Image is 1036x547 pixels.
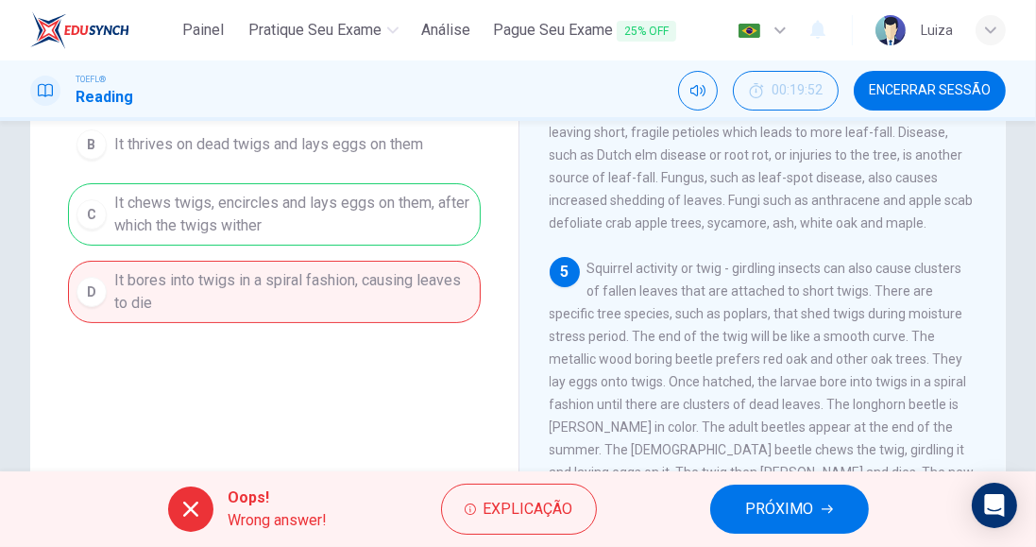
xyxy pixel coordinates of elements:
[182,19,224,42] span: Painel
[972,483,1017,528] div: Open Intercom Messenger
[30,11,173,49] a: EduSynch logo
[30,11,129,49] img: EduSynch logo
[441,484,597,535] button: Explicação
[921,19,953,42] div: Luiza
[710,485,869,534] button: PRÓXIMO
[678,71,718,111] div: Silenciar
[76,73,106,86] span: TOEFL®
[733,71,839,111] div: Esconder
[485,13,684,48] button: Pague Seu Exame25% OFF
[746,496,814,522] span: PRÓXIMO
[241,13,406,47] button: Pratique seu exame
[772,83,823,98] span: 00:19:52
[414,13,478,47] button: Análise
[550,257,580,287] div: 5
[173,13,233,48] a: Painel
[229,509,328,532] span: Wrong answer!
[875,15,906,45] img: Profile picture
[550,261,975,525] span: Squirrel activity or twig - girdling insects can also cause clusters of fallen leaves that are at...
[733,71,839,111] button: 00:19:52
[421,19,470,42] span: Análise
[854,71,1006,111] button: Encerrar Sessão
[76,86,133,109] h1: Reading
[229,487,328,509] span: Oops!
[869,83,991,98] span: Encerrar Sessão
[493,19,676,43] span: Pague Seu Exame
[617,21,676,42] span: 25% OFF
[248,19,382,42] span: Pratique seu exame
[414,13,478,48] a: Análise
[484,496,573,522] span: Explicação
[738,24,761,38] img: pt
[173,13,233,47] button: Painel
